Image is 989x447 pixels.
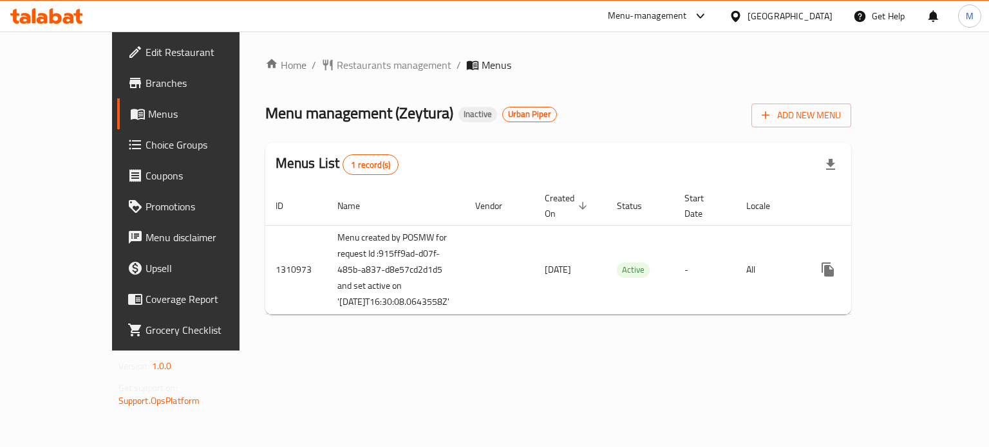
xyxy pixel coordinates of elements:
span: Coverage Report [146,291,267,307]
span: Grocery Checklist [146,322,267,338]
button: Add New Menu [751,104,851,127]
span: ID [276,198,300,214]
span: Vendor [475,198,519,214]
span: Menus [482,57,511,73]
span: M [966,9,974,23]
div: Active [617,262,650,278]
td: - [674,225,736,314]
span: Start Date [684,190,721,221]
a: Menu disclaimer [117,222,278,253]
span: Name [337,198,377,214]
button: Change Status [843,254,874,285]
a: Coverage Report [117,284,278,315]
span: Urban Piper [503,109,556,120]
span: Coupons [146,168,267,183]
span: 1.0.0 [152,358,172,374]
span: Menu management ( Zeytura ) [265,98,453,127]
span: Menu disclaimer [146,230,267,245]
span: Locale [746,198,787,214]
a: Edit Restaurant [117,37,278,68]
div: Export file [815,149,846,180]
span: Created On [545,190,591,221]
span: Upsell [146,260,267,276]
a: Upsell [117,253,278,284]
li: / [457,57,461,73]
div: Menu-management [608,8,687,24]
td: 1310973 [265,225,327,314]
span: Get support on: [118,379,178,396]
span: Version: [118,358,150,374]
th: Actions [802,187,947,226]
a: Menus [117,98,278,129]
a: Coupons [117,160,278,191]
span: [DATE] [545,261,571,278]
div: [GEOGRAPHIC_DATA] [748,9,833,23]
nav: breadcrumb [265,57,852,73]
table: enhanced table [265,187,947,315]
span: Edit Restaurant [146,44,267,60]
a: Home [265,57,306,73]
span: Add New Menu [762,107,841,123]
span: Restaurants management [337,57,451,73]
span: Status [617,198,659,214]
span: Choice Groups [146,137,267,152]
a: Promotions [117,191,278,222]
td: All [736,225,802,314]
span: Branches [146,75,267,91]
a: Support.OpsPlatform [118,392,200,409]
a: Restaurants management [321,57,451,73]
h2: Menus List [276,154,399,175]
a: Branches [117,68,278,98]
li: / [312,57,316,73]
span: Inactive [458,109,497,120]
div: Inactive [458,107,497,122]
td: Menu created by POSMW for request Id :915ff9ad-d07f-485b-a837-d8e57cd2d1d5 and set active on '[DA... [327,225,465,314]
span: Active [617,262,650,277]
span: Promotions [146,199,267,214]
button: more [813,254,843,285]
a: Grocery Checklist [117,315,278,345]
span: 1 record(s) [343,159,398,171]
span: Menus [148,106,267,122]
a: Choice Groups [117,129,278,160]
div: Total records count [343,154,399,175]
